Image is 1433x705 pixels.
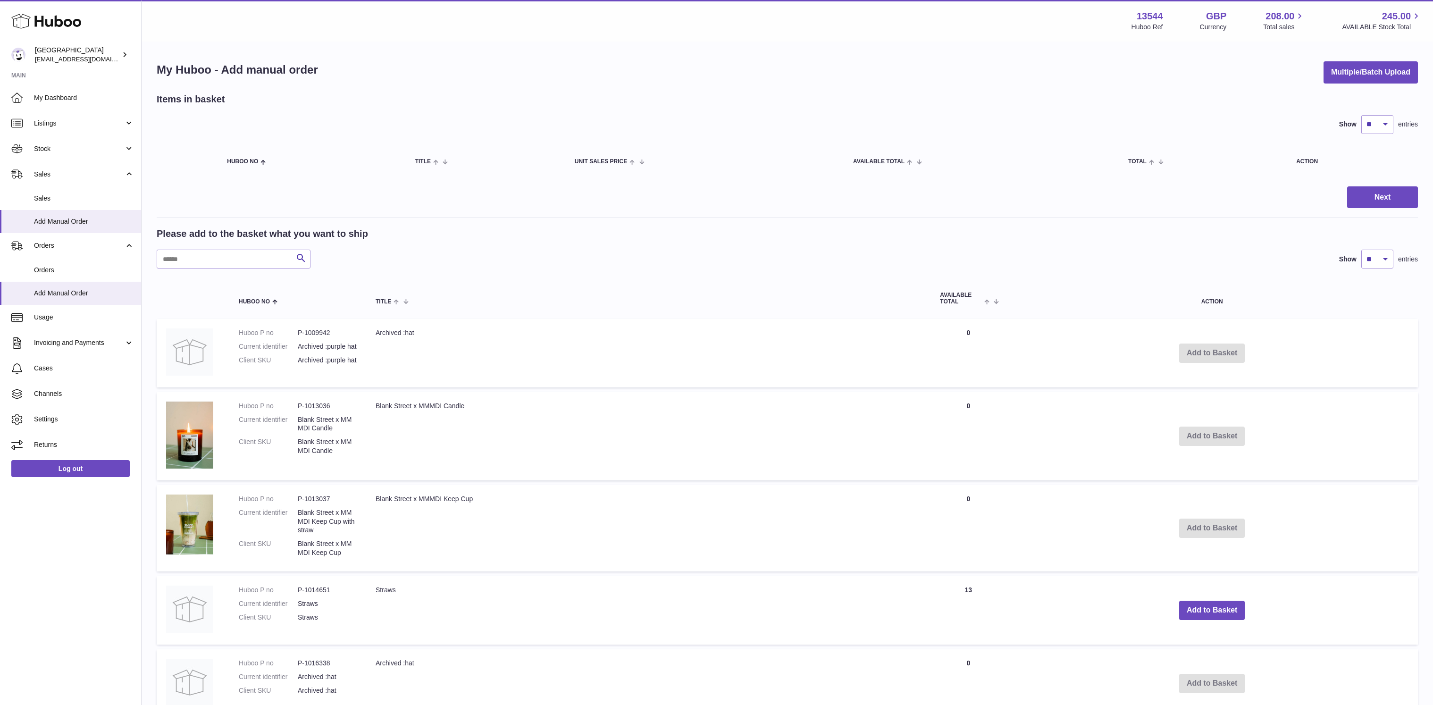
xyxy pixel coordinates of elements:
[34,194,134,203] span: Sales
[1006,283,1418,314] th: Action
[1265,10,1294,23] span: 208.00
[298,356,357,365] dd: Archived :purple hat
[575,159,627,165] span: Unit Sales Price
[298,495,357,504] dd: P-1013037
[35,55,139,63] span: [EMAIL_ADDRESS][DOMAIN_NAME]
[239,586,298,595] dt: Huboo P no
[298,402,357,411] dd: P-1013036
[34,389,134,398] span: Channels
[34,170,124,179] span: Sales
[298,437,357,455] dd: Blank Street x MMMDI Candle
[1339,255,1357,264] label: Show
[1339,120,1357,129] label: Show
[157,62,318,77] h1: My Huboo - Add manual order
[239,437,298,455] dt: Client SKU
[366,485,930,571] td: Blank Street x MMMDI Keep Cup
[157,93,225,106] h2: Items in basket
[34,415,134,424] span: Settings
[11,48,25,62] img: mariana@blankstreet.com
[366,319,930,387] td: Archived :hat
[34,440,134,449] span: Returns
[366,576,930,645] td: Straws
[940,292,982,304] span: AVAILABLE Total
[1128,159,1147,165] span: Total
[930,576,1006,645] td: 13
[166,402,213,469] img: Blank Street x MMMDI Candle
[298,342,357,351] dd: Archived :purple hat
[1137,10,1163,23] strong: 13544
[239,342,298,351] dt: Current identifier
[239,686,298,695] dt: Client SKU
[853,159,905,165] span: AVAILABLE Total
[298,539,357,557] dd: Blank Street x MMMDI Keep Cup
[1324,61,1418,84] button: Multiple/Batch Upload
[298,328,357,337] dd: P-1009942
[1342,23,1422,32] span: AVAILABLE Stock Total
[34,93,134,102] span: My Dashboard
[239,599,298,608] dt: Current identifier
[34,313,134,322] span: Usage
[239,539,298,557] dt: Client SKU
[298,586,357,595] dd: P-1014651
[34,289,134,298] span: Add Manual Order
[1263,23,1305,32] span: Total sales
[415,159,431,165] span: Title
[239,613,298,622] dt: Client SKU
[34,144,124,153] span: Stock
[239,495,298,504] dt: Huboo P no
[298,599,357,608] dd: Straws
[1398,255,1418,264] span: entries
[366,392,930,480] td: Blank Street x MMMDI Candle
[166,586,213,633] img: Straws
[166,328,213,376] img: Archived :hat
[1398,120,1418,129] span: entries
[1131,23,1163,32] div: Huboo Ref
[239,299,270,305] span: Huboo no
[239,328,298,337] dt: Huboo P no
[1179,601,1245,620] button: Add to Basket
[239,508,298,535] dt: Current identifier
[34,364,134,373] span: Cases
[166,495,213,554] img: Blank Street x MMMDI Keep Cup
[298,508,357,535] dd: Blank Street x MMMDI Keep Cup with straw
[298,415,357,433] dd: Blank Street x MMMDI Candle
[35,46,120,64] div: [GEOGRAPHIC_DATA]
[298,686,357,695] dd: Archived :hat
[1206,10,1226,23] strong: GBP
[11,460,130,477] a: Log out
[1296,159,1408,165] div: Action
[930,319,1006,387] td: 0
[298,672,357,681] dd: Archived :hat
[34,338,124,347] span: Invoicing and Payments
[1342,10,1422,32] a: 245.00 AVAILABLE Stock Total
[1347,186,1418,209] button: Next
[157,227,368,240] h2: Please add to the basket what you want to ship
[1200,23,1227,32] div: Currency
[1263,10,1305,32] a: 208.00 Total sales
[239,659,298,668] dt: Huboo P no
[239,356,298,365] dt: Client SKU
[298,613,357,622] dd: Straws
[239,415,298,433] dt: Current identifier
[34,241,124,250] span: Orders
[239,402,298,411] dt: Huboo P no
[376,299,391,305] span: Title
[930,485,1006,571] td: 0
[34,217,134,226] span: Add Manual Order
[34,266,134,275] span: Orders
[239,672,298,681] dt: Current identifier
[227,159,258,165] span: Huboo no
[298,659,357,668] dd: P-1016338
[34,119,124,128] span: Listings
[1382,10,1411,23] span: 245.00
[930,392,1006,480] td: 0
